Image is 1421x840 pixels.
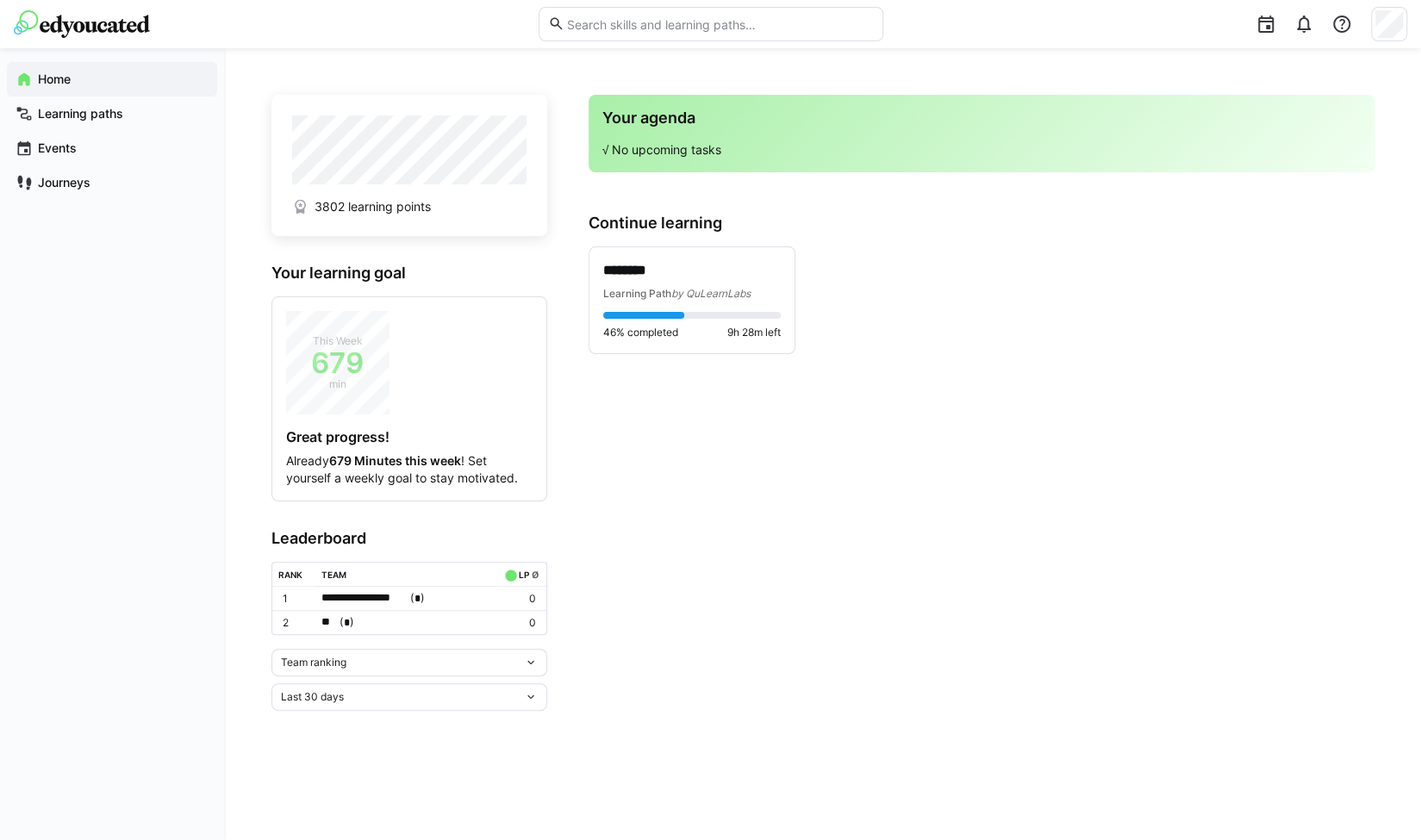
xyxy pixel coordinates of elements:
span: Last 30 days [281,690,344,704]
h3: Leaderboard [271,529,547,548]
span: 9h 28m left [727,326,781,339]
span: ( ) [410,589,425,607]
span: by QuLearnLabs [671,287,751,300]
span: ( ) [340,613,354,632]
input: Search skills and learning paths… [564,16,873,32]
p: Already ! Set yourself a weekly goal to stay motivated. [286,452,533,487]
span: 46% completed [603,326,678,339]
div: Rank [278,569,302,580]
p: 1 [283,592,309,606]
h3: Continue learning [589,214,1374,233]
h4: Great progress! [286,428,533,445]
p: 0 [501,616,535,630]
span: Team ranking [281,656,346,669]
strong: 679 Minutes this week [329,453,461,468]
span: 3802 learning points [314,198,430,215]
div: Team [321,569,346,580]
p: 0 [501,592,535,606]
h3: Your agenda [602,109,1361,128]
h3: Your learning goal [271,264,547,283]
p: √ No upcoming tasks [602,141,1361,159]
p: 2 [283,616,309,630]
a: ø [532,566,539,581]
span: Learning Path [603,287,671,300]
div: LP [518,569,528,580]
